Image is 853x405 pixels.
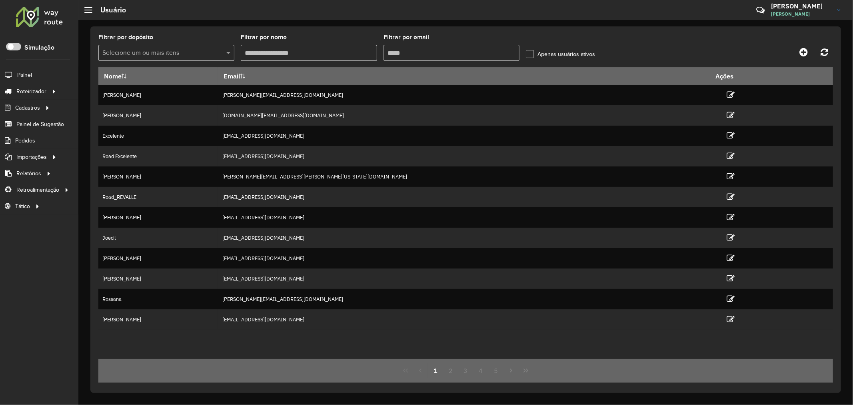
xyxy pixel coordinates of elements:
[727,273,735,284] a: Editar
[443,363,458,378] button: 2
[218,166,710,187] td: [PERSON_NAME][EMAIL_ADDRESS][PERSON_NAME][US_STATE][DOMAIN_NAME]
[98,187,218,207] td: Road_REVALLE
[384,32,429,42] label: Filtrar por email
[24,43,54,52] label: Simulação
[727,232,735,243] a: Editar
[710,68,758,84] th: Ações
[98,166,218,187] td: [PERSON_NAME]
[488,363,503,378] button: 5
[771,10,831,18] span: [PERSON_NAME]
[218,248,710,269] td: [EMAIL_ADDRESS][DOMAIN_NAME]
[518,363,533,378] button: Last Page
[98,32,153,42] label: Filtrar por depósito
[98,289,218,309] td: Rossana
[16,169,41,178] span: Relatórios
[218,289,710,309] td: [PERSON_NAME][EMAIL_ADDRESS][DOMAIN_NAME]
[727,293,735,304] a: Editar
[727,110,735,120] a: Editar
[98,126,218,146] td: Excelente
[727,171,735,182] a: Editar
[98,68,218,85] th: Nome
[218,126,710,146] td: [EMAIL_ADDRESS][DOMAIN_NAME]
[98,146,218,166] td: Road Excelente
[428,363,443,378] button: 1
[98,207,218,228] td: [PERSON_NAME]
[752,2,769,19] a: Contato Rápido
[218,228,710,248] td: [EMAIL_ADDRESS][DOMAIN_NAME]
[218,85,710,105] td: [PERSON_NAME][EMAIL_ADDRESS][DOMAIN_NAME]
[98,228,218,248] td: Joecil
[98,309,218,330] td: [PERSON_NAME]
[727,89,735,100] a: Editar
[98,105,218,126] td: [PERSON_NAME]
[503,363,519,378] button: Next Page
[473,363,488,378] button: 4
[16,186,59,194] span: Retroalimentação
[15,136,35,145] span: Pedidos
[218,187,710,207] td: [EMAIL_ADDRESS][DOMAIN_NAME]
[458,363,473,378] button: 3
[98,248,218,269] td: [PERSON_NAME]
[218,207,710,228] td: [EMAIL_ADDRESS][DOMAIN_NAME]
[98,269,218,289] td: [PERSON_NAME]
[727,253,735,263] a: Editar
[727,130,735,141] a: Editar
[15,104,40,112] span: Cadastros
[16,87,46,96] span: Roteirizador
[727,212,735,223] a: Editar
[16,153,47,161] span: Importações
[98,85,218,105] td: [PERSON_NAME]
[218,269,710,289] td: [EMAIL_ADDRESS][DOMAIN_NAME]
[727,150,735,161] a: Editar
[15,202,30,211] span: Tático
[218,105,710,126] td: [DOMAIN_NAME][EMAIL_ADDRESS][DOMAIN_NAME]
[218,68,710,85] th: Email
[16,120,64,128] span: Painel de Sugestão
[218,146,710,166] td: [EMAIL_ADDRESS][DOMAIN_NAME]
[241,32,287,42] label: Filtrar por nome
[727,191,735,202] a: Editar
[526,50,595,58] label: Apenas usuários ativos
[727,314,735,325] a: Editar
[17,71,32,79] span: Painel
[92,6,126,14] h2: Usuário
[218,309,710,330] td: [EMAIL_ADDRESS][DOMAIN_NAME]
[771,2,831,10] h3: [PERSON_NAME]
